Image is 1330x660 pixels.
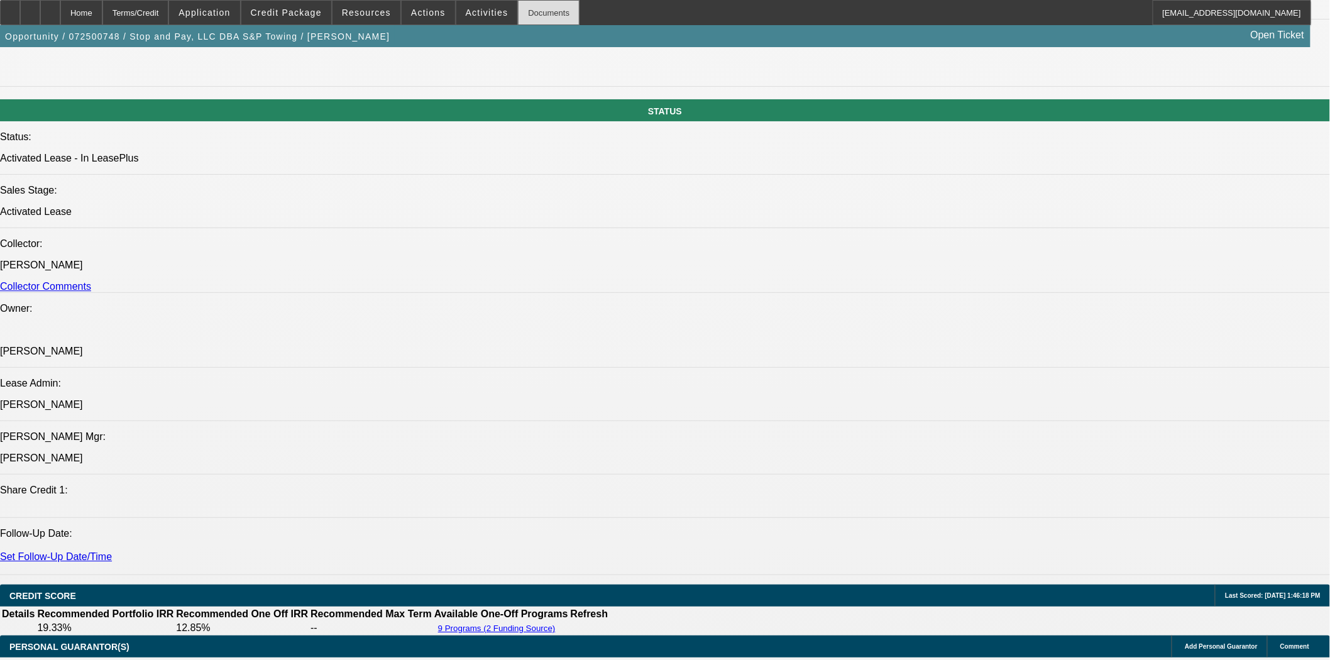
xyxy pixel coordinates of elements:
button: Application [169,1,239,25]
td: -- [310,622,432,634]
th: Refresh [570,608,609,620]
button: Actions [402,1,455,25]
span: Application [179,8,230,18]
span: STATUS [648,106,682,116]
button: 9 Programs (2 Funding Source) [434,623,559,634]
span: Resources [342,8,391,18]
span: Actions [411,8,446,18]
td: 12.85% [175,622,309,634]
button: Activities [456,1,518,25]
span: Comment [1280,643,1309,650]
button: Credit Package [241,1,331,25]
th: Available One-Off Programs [434,608,569,620]
span: Activities [466,8,508,18]
th: Recommended Max Term [310,608,432,620]
span: Last Scored: [DATE] 1:46:18 PM [1225,592,1321,599]
span: Credit Package [251,8,322,18]
th: Details [1,608,35,620]
th: Recommended Portfolio IRR [36,608,174,620]
span: Add Personal Guarantor [1185,643,1258,650]
span: Opportunity / 072500748 / Stop and Pay, LLC DBA S&P Towing / [PERSON_NAME] [5,31,390,41]
td: 19.33% [36,622,174,634]
a: Open Ticket [1246,25,1309,46]
button: Resources [332,1,400,25]
span: PERSONAL GUARANTOR(S) [9,642,129,652]
span: CREDIT SCORE [9,591,76,601]
th: Recommended One Off IRR [175,608,309,620]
